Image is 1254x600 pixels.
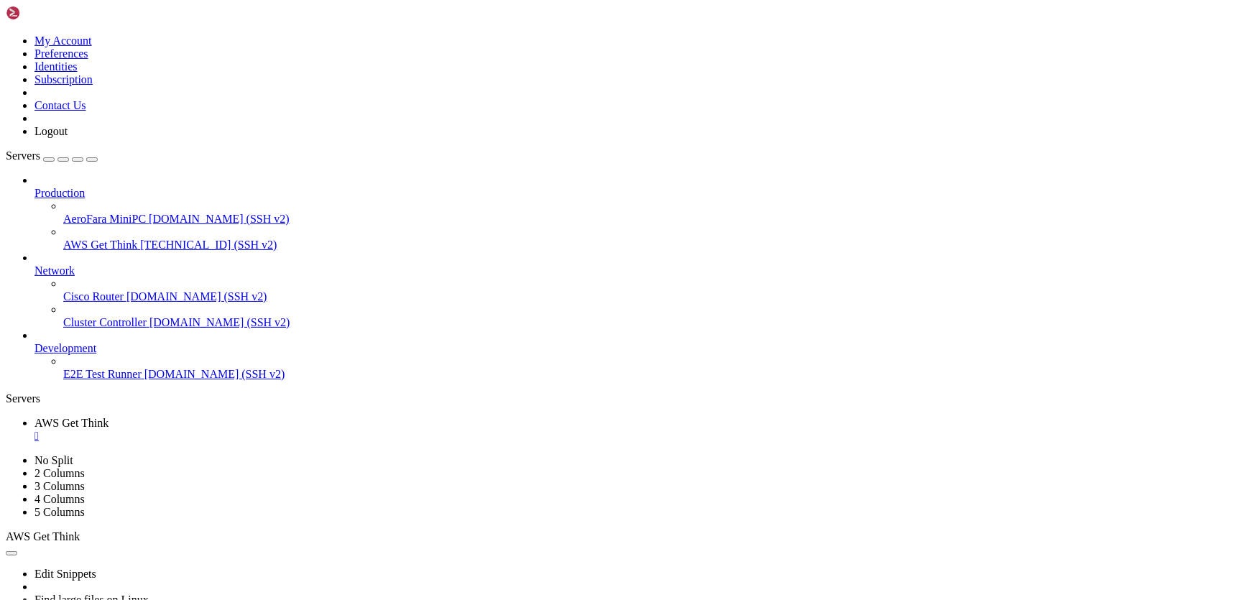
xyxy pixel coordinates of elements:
[6,128,1067,140] x-row: Memory usage: 30%
[6,149,98,162] a: Servers
[6,530,80,543] span: AWS Get Think
[6,392,1248,405] div: Servers
[149,213,290,225] span: [DOMAIN_NAME] (SSH v2)
[6,250,1067,262] x-row: [URL][DOMAIN_NAME]
[34,264,1248,277] a: Network
[63,355,1248,381] li: E2E Test Runner [DOMAIN_NAME] (SSH v2)
[63,303,1248,329] li: Cluster Controller [DOMAIN_NAME] (SSH v2)
[6,6,88,20] img: Shellngn
[149,316,290,328] span: [DOMAIN_NAME] (SSH v2)
[63,200,1248,226] li: AeroFara MiniPC [DOMAIN_NAME] (SSH v2)
[6,42,1067,55] x-row: * Management: [URL][DOMAIN_NAME]
[6,360,1067,372] x-row: : $
[34,506,85,518] a: 5 Columns
[63,213,146,225] span: AeroFara MiniPC
[63,290,1248,303] a: Cisco Router [DOMAIN_NAME] (SSH v2)
[34,60,78,73] a: Identities
[34,454,73,466] a: No Split
[6,79,1067,91] x-row: System information as of [DATE]
[34,47,88,60] a: Preferences
[6,226,1067,238] x-row: compliance features.
[163,360,169,372] div: (26, 29)
[6,116,1067,128] x-row: Usage of /: 51.6% of 28.90GB
[6,30,1067,42] x-row: * Documentation: [URL][DOMAIN_NAME]
[6,55,1067,67] x-row: * Support: [URL][DOMAIN_NAME]
[6,149,40,162] span: Servers
[34,342,96,354] span: Development
[63,239,1248,251] a: AWS Get Think [TECHNICAL_ID] (SSH v2)
[34,467,85,479] a: 2 Columns
[6,360,132,371] span: ubuntu@ip-172-31-3-202
[6,6,1067,18] x-row: Welcome to Ubuntu 22.04.5 LTS (GNU/Linux 6.8.0-1036-aws aarch64)
[140,239,277,251] span: [TECHNICAL_ID] (SSH v2)
[6,152,1067,165] x-row: Processes: 155
[34,480,85,492] a: 3 Columns
[6,348,1067,360] x-row: Last login: [DATE] from [TECHNICAL_ID]
[63,239,137,251] span: AWS Get Think
[34,329,1248,381] li: Development
[34,417,109,429] span: AWS Get Think
[34,568,96,580] a: Edit Snippets
[144,368,285,380] span: [DOMAIN_NAME] (SSH v2)
[34,34,92,47] a: My Account
[138,360,144,371] span: ~
[34,187,85,199] span: Production
[6,189,1067,201] x-row: IPv6 address for ens5: [TECHNICAL_ID]
[34,264,75,277] span: Network
[6,177,1067,189] x-row: IPv4 address for ens5: [TECHNICAL_ID]
[34,125,68,137] a: Logout
[63,213,1248,226] a: AeroFara MiniPC [DOMAIN_NAME] (SSH v2)
[63,316,1248,329] a: Cluster Controller [DOMAIN_NAME] (SSH v2)
[6,311,1067,323] x-row: To see these additional updates run: apt list --upgradable
[34,417,1248,443] a: AWS Get Think
[63,290,124,303] span: Cisco Router
[34,493,85,505] a: 4 Columns
[6,165,1067,177] x-row: Users logged in: 0
[126,290,267,303] span: [DOMAIN_NAME] (SSH v2)
[6,299,1067,311] x-row: 8 updates can be applied immediately.
[34,251,1248,329] li: Network
[6,140,1067,152] x-row: Swap usage: 0%
[6,274,1067,287] x-row: Expanded Security Maintenance for Applications is enabled.
[34,73,93,86] a: Subscription
[63,316,147,328] span: Cluster Controller
[63,226,1248,251] li: AWS Get Think [TECHNICAL_ID] (SSH v2)
[63,368,142,380] span: E2E Test Runner
[34,430,1248,443] a: 
[6,103,1067,116] x-row: System load: 0.26
[6,213,1067,226] x-row: * Ubuntu Pro delivers the most comprehensive open source security and
[34,342,1248,355] a: Development
[34,187,1248,200] a: Production
[63,368,1248,381] a: E2E Test Runner [DOMAIN_NAME] (SSH v2)
[34,174,1248,251] li: Production
[63,277,1248,303] li: Cisco Router [DOMAIN_NAME] (SSH v2)
[34,99,86,111] a: Contact Us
